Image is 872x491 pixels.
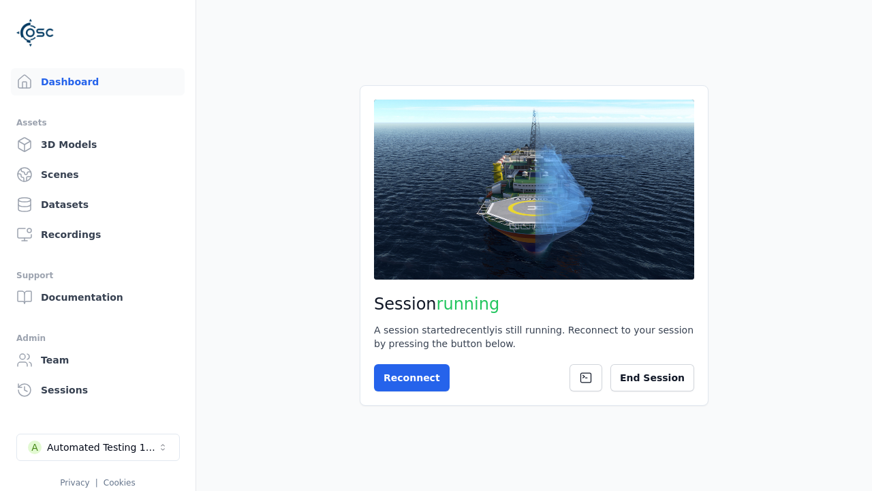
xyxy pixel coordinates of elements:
[16,330,179,346] div: Admin
[374,293,694,315] h2: Session
[16,115,179,131] div: Assets
[95,478,98,488] span: |
[28,441,42,454] div: A
[47,441,157,454] div: Automated Testing 1 - Playwright
[374,364,450,391] button: Reconnect
[16,434,180,461] button: Select a workspace
[11,284,185,311] a: Documentation
[11,161,185,188] a: Scenes
[11,346,185,374] a: Team
[11,131,185,158] a: 3D Models
[374,323,694,351] div: A session started recently is still running. Reconnect to your session by pressing the button below.
[16,267,179,284] div: Support
[104,478,136,488] a: Cookies
[11,191,185,218] a: Datasets
[60,478,89,488] a: Privacy
[11,376,185,404] a: Sessions
[11,68,185,95] a: Dashboard
[437,295,500,314] span: running
[610,364,694,391] button: End Session
[16,14,54,52] img: Logo
[11,221,185,248] a: Recordings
